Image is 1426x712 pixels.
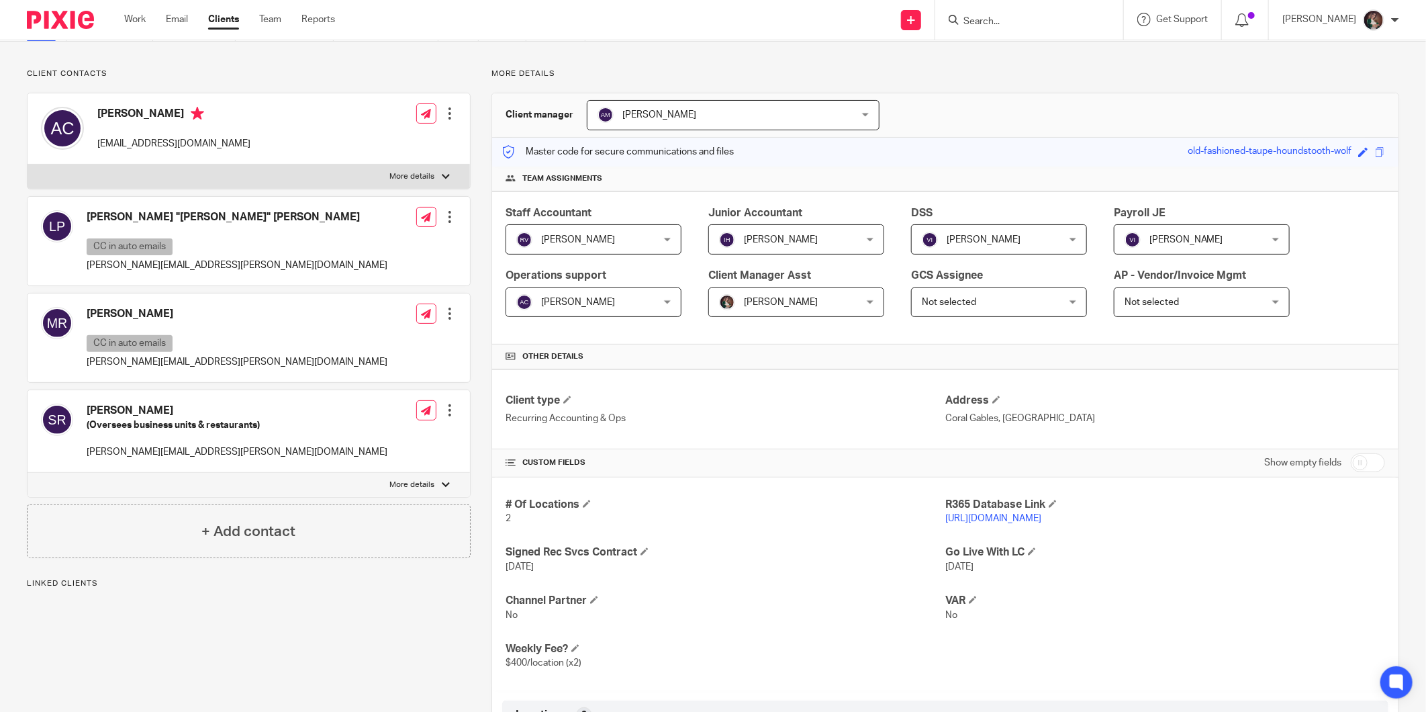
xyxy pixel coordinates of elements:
img: svg%3E [41,107,84,150]
img: svg%3E [516,294,532,310]
span: Team assignments [522,173,602,184]
p: [PERSON_NAME][EMAIL_ADDRESS][PERSON_NAME][DOMAIN_NAME] [87,259,387,272]
img: svg%3E [41,210,73,242]
p: Linked clients [27,578,471,589]
span: [PERSON_NAME] [744,235,818,244]
p: More details [390,171,435,182]
p: Client contacts [27,69,471,79]
p: [PERSON_NAME][EMAIL_ADDRESS][PERSON_NAME][DOMAIN_NAME] [87,355,387,369]
span: Payroll JE [1114,208,1166,218]
span: GCS Assignee [911,270,983,281]
span: Not selected [1125,298,1179,307]
a: Work [124,13,146,26]
span: [DATE] [506,562,534,572]
h4: Channel Partner [506,594,945,608]
h4: Weekly Fee? [506,642,945,656]
span: [PERSON_NAME] [1149,235,1223,244]
span: 2 [506,514,511,523]
h4: VAR [945,594,1385,608]
h3: Client manager [506,108,573,122]
a: Email [166,13,188,26]
span: Staff Accountant [506,208,591,218]
span: [DATE] [945,562,973,572]
h5: (Oversees business units & restaurants) [87,418,387,432]
p: Master code for secure communications and files [502,145,734,159]
h4: [PERSON_NAME] [87,404,387,418]
h4: [PERSON_NAME] [87,307,387,321]
h4: + Add contact [201,521,295,542]
img: svg%3E [1125,232,1141,248]
span: [PERSON_NAME] [622,110,696,120]
p: Coral Gables, [GEOGRAPHIC_DATA] [945,412,1385,425]
span: Not selected [922,298,976,307]
img: svg%3E [41,307,73,339]
span: Other details [522,351,583,362]
h4: R365 Database Link [945,498,1385,512]
img: svg%3E [41,404,73,436]
span: Operations support [506,270,606,281]
p: Recurring Accounting & Ops [506,412,945,425]
img: Profile%20picture%20JUS.JPG [719,294,735,310]
p: [PERSON_NAME][EMAIL_ADDRESS][PERSON_NAME][DOMAIN_NAME] [87,445,387,459]
span: DSS [911,208,933,218]
span: $400/location (x2) [506,658,581,668]
span: [PERSON_NAME] [744,298,818,307]
h4: [PERSON_NAME] [97,107,250,124]
span: [PERSON_NAME] [541,298,615,307]
p: [PERSON_NAME] [1282,13,1356,26]
p: CC in auto emails [87,335,173,352]
input: Search [962,16,1083,28]
h4: CUSTOM FIELDS [506,457,945,468]
a: Reports [301,13,335,26]
p: CC in auto emails [87,238,173,255]
span: No [506,611,518,620]
span: [PERSON_NAME] [541,235,615,244]
a: Team [259,13,281,26]
span: [PERSON_NAME] [947,235,1020,244]
a: [URL][DOMAIN_NAME] [945,514,1041,523]
img: svg%3E [719,232,735,248]
img: svg%3E [922,232,938,248]
a: Clients [208,13,239,26]
h4: Signed Rec Svcs Contract [506,545,945,560]
h4: # Of Locations [506,498,945,512]
span: Client Manager Asst [708,270,811,281]
i: Primary [191,107,204,120]
span: Get Support [1156,15,1208,24]
h4: Client type [506,394,945,408]
img: svg%3E [516,232,532,248]
img: Profile%20picture%20JUS.JPG [1363,9,1384,31]
div: old-fashioned-taupe-houndstooth-wolf [1188,144,1351,160]
span: AP - Vendor/Invoice Mgmt [1114,270,1247,281]
p: [EMAIL_ADDRESS][DOMAIN_NAME] [97,137,250,150]
img: Pixie [27,11,94,29]
p: More details [491,69,1399,79]
h4: Address [945,394,1385,408]
span: No [945,611,957,620]
h4: [PERSON_NAME] "[PERSON_NAME]" [PERSON_NAME] [87,210,387,224]
label: Show empty fields [1264,456,1341,470]
img: svg%3E [598,107,614,123]
span: Junior Accountant [708,208,802,218]
p: More details [390,480,435,490]
h4: Go Live With LC [945,545,1385,560]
